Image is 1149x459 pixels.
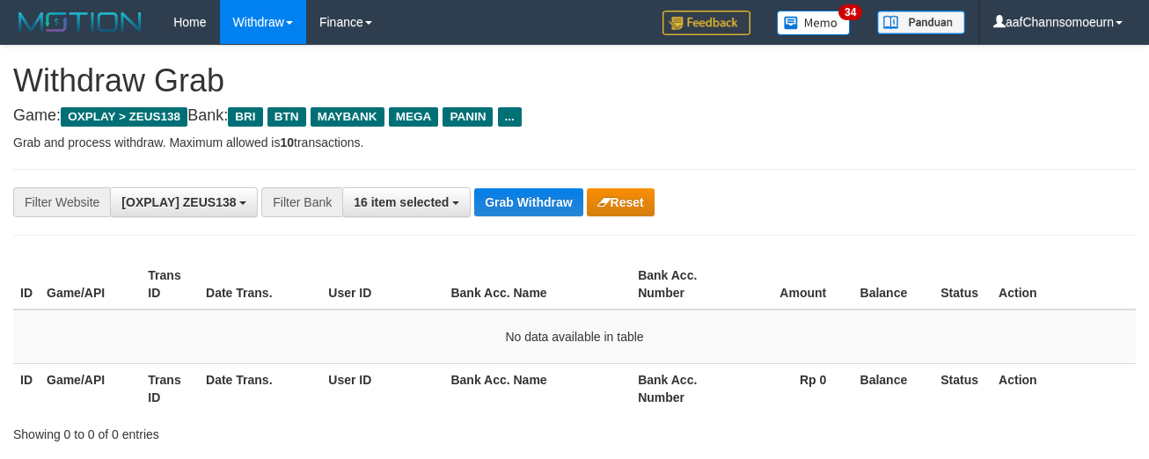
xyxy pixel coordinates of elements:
button: Grab Withdraw [474,188,582,216]
p: Grab and process withdraw. Maximum allowed is transactions. [13,134,1136,151]
img: MOTION_logo.png [13,9,147,35]
th: Action [992,363,1136,413]
th: Bank Acc. Number [631,363,732,413]
th: Game/API [40,363,141,413]
button: 16 item selected [342,187,471,217]
td: No data available in table [13,310,1136,364]
img: panduan.png [877,11,965,34]
th: Game/API [40,259,141,310]
th: Status [933,259,992,310]
span: OXPLAY > ZEUS138 [61,107,187,127]
th: Bank Acc. Number [631,259,732,310]
h4: Game: Bank: [13,107,1136,125]
strong: 10 [280,135,294,149]
span: 16 item selected [354,195,449,209]
span: ... [498,107,522,127]
div: Filter Bank [261,187,342,217]
div: Showing 0 to 0 of 0 entries [13,419,465,443]
th: User ID [321,259,443,310]
th: Rp 0 [732,363,853,413]
span: MEGA [389,107,439,127]
th: Status [933,363,992,413]
span: BRI [228,107,262,127]
th: Amount [732,259,853,310]
button: [OXPLAY] ZEUS138 [110,187,258,217]
th: ID [13,363,40,413]
button: Reset [587,188,655,216]
th: Balance [853,363,933,413]
div: Filter Website [13,187,110,217]
th: ID [13,259,40,310]
th: Bank Acc. Name [443,363,631,413]
th: Balance [853,259,933,310]
span: 34 [838,4,862,20]
th: Trans ID [141,363,199,413]
th: Date Trans. [199,363,321,413]
span: [OXPLAY] ZEUS138 [121,195,236,209]
th: Trans ID [141,259,199,310]
th: Action [992,259,1136,310]
th: Bank Acc. Name [443,259,631,310]
span: MAYBANK [311,107,384,127]
img: Feedback.jpg [662,11,750,35]
span: PANIN [443,107,493,127]
th: User ID [321,363,443,413]
h1: Withdraw Grab [13,63,1136,98]
th: Date Trans. [199,259,321,310]
span: BTN [267,107,306,127]
img: Button%20Memo.svg [777,11,851,35]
